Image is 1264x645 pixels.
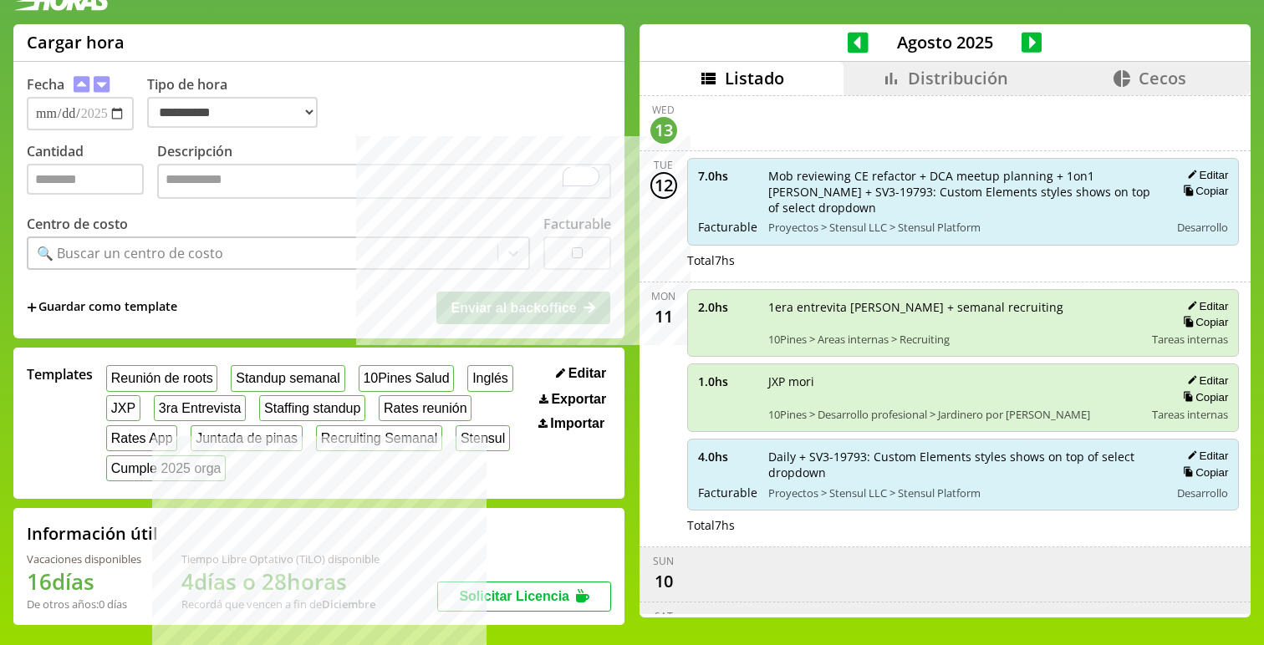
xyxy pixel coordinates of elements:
[768,485,1159,500] span: Proyectos > Stensul LLC > Stensul Platform
[27,298,177,317] span: +Guardar como template
[551,392,606,407] span: Exportar
[768,407,1141,422] span: 10Pines > Desarrollo profesional > Jardinero por [PERSON_NAME]
[322,597,375,612] b: Diciembre
[725,67,784,89] span: Listado
[1178,465,1228,480] button: Copiar
[157,164,611,199] textarea: To enrich screen reader interactions, please activate Accessibility in Grammarly extension settings
[27,522,158,545] h2: Información útil
[359,365,455,391] button: 10Pines Salud
[869,31,1022,53] span: Agosto 2025
[231,365,344,391] button: Standup semanal
[157,142,611,203] label: Descripción
[259,395,365,421] button: Staffing standup
[650,117,677,144] div: 13
[650,568,677,595] div: 10
[768,332,1141,347] span: 10Pines > Areas internas > Recruiting
[1182,299,1228,313] button: Editar
[27,215,128,233] label: Centro de costo
[1182,168,1228,182] button: Editar
[698,168,757,184] span: 7.0 hs
[1178,390,1228,404] button: Copiar
[459,589,569,603] span: Solicitar Licencia
[698,485,757,500] span: Facturable
[568,366,606,381] span: Editar
[1178,184,1228,198] button: Copiar
[181,597,380,612] div: Recordá que vencen a fin de
[1182,449,1228,463] button: Editar
[27,75,64,94] label: Fecha
[1177,485,1228,500] span: Desarrollo
[1178,315,1228,329] button: Copiar
[650,303,677,330] div: 11
[1152,332,1228,347] span: Tareas internas
[1152,407,1228,422] span: Tareas internas
[687,252,1240,268] div: Total 7 hs
[27,298,37,317] span: +
[768,299,1141,315] span: 1era entrevita [PERSON_NAME] + semanal recruiting
[768,373,1141,389] span: JXP mori
[655,609,673,623] div: Sat
[698,449,757,465] span: 4.0 hs
[27,164,144,195] input: Cantidad
[650,172,677,199] div: 12
[768,220,1159,235] span: Proyectos > Stensul LLC > Stensul Platform
[106,425,177,451] button: Rates App
[640,95,1251,615] div: scrollable content
[543,215,611,233] label: Facturable
[106,365,217,391] button: Reunión de roots
[379,395,471,421] button: Rates reunión
[1177,220,1228,235] span: Desarrollo
[27,597,141,612] div: De otros años: 0 días
[106,395,140,421] button: JXP
[27,551,141,566] div: Vacaciones disponibles
[654,158,673,172] div: Tue
[154,395,246,421] button: 3ra Entrevista
[698,373,757,389] span: 1.0 hs
[191,425,302,451] button: Juntada de pinas
[1182,373,1228,388] button: Editar
[437,582,611,612] button: Solicitar Licencia
[653,554,674,568] div: Sun
[687,517,1240,533] div: Total 7 hs
[652,103,675,117] div: Wed
[698,219,757,235] span: Facturable
[908,67,1008,89] span: Distribución
[147,97,318,128] select: Tipo de hora
[147,75,331,130] label: Tipo de hora
[698,299,757,315] span: 2.0 hs
[768,449,1159,480] span: Daily + SV3-19793: Custom Elements styles shows on top of select dropdown
[27,31,125,53] h1: Cargar hora
[181,566,380,597] h1: 4 días o 28 horas
[467,365,512,391] button: Inglés
[106,455,226,481] button: Cumple 2025 orga
[1139,67,1186,89] span: Cecos
[768,168,1159,216] span: Mob reviewing CE refactor + DCA meetup planning + 1on1 [PERSON_NAME] + SV3-19793: Custom Elements...
[651,289,675,303] div: Mon
[316,425,442,451] button: Recruiting Semanal
[181,551,380,566] div: Tiempo Libre Optativo (TiLO) disponible
[27,566,141,597] h1: 16 días
[27,365,93,383] span: Templates
[534,391,611,408] button: Exportar
[456,425,510,451] button: Stensul
[551,365,611,382] button: Editar
[27,142,157,203] label: Cantidad
[550,416,604,431] span: Importar
[37,244,223,262] div: 🔍 Buscar un centro de costo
